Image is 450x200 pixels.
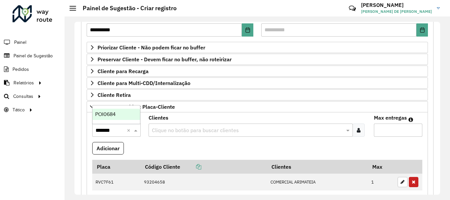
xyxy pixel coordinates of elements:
button: Adicionar [92,142,124,155]
a: Priorizar Cliente - Não podem ficar no buffer [87,42,428,53]
em: Máximo de clientes que serão colocados na mesma rota com os clientes informados [408,117,413,122]
button: Choose Date [242,23,253,37]
span: Cliente Retira [98,92,131,98]
a: Copiar [180,163,201,170]
a: Mapas Sugeridos: Placa-Cliente [87,101,428,112]
td: 1 [368,174,394,191]
span: Priorizar Cliente - Não podem ficar no buffer [98,45,205,50]
th: Clientes [267,160,368,174]
a: Cliente para Multi-CDD/Internalização [87,77,428,89]
span: Tático [13,106,25,113]
td: 93204658 [140,174,267,191]
a: Contato Rápido [345,1,359,15]
th: Max [368,160,394,174]
span: Consultas [13,93,33,100]
th: Placa [92,160,140,174]
span: Relatórios [14,79,34,86]
h2: Painel de Sugestão - Criar registro [76,5,177,12]
span: Cliente para Recarga [98,69,149,74]
a: Cliente Retira [87,89,428,100]
label: Clientes [149,114,168,122]
span: POI0684 [95,111,116,117]
h3: [PERSON_NAME] [361,2,432,8]
span: Pedidos [13,66,29,73]
span: Cliente para Multi-CDD/Internalização [98,80,190,86]
td: COMERCIAL ARIMATEIA [267,174,368,191]
span: Mapas Sugeridos: Placa-Cliente [98,104,175,109]
button: Choose Date [416,23,428,37]
label: Max entregas [374,114,407,122]
th: Código Cliente [140,160,267,174]
td: RVC7F61 [92,174,140,191]
span: Clear all [127,126,132,134]
span: Painel [14,39,26,46]
a: Preservar Cliente - Devem ficar no buffer, não roteirizar [87,54,428,65]
ng-dropdown-panel: Options list [92,105,140,124]
span: [PERSON_NAME] DE [PERSON_NAME] [361,9,432,14]
span: Preservar Cliente - Devem ficar no buffer, não roteirizar [98,57,232,62]
a: Cliente para Recarga [87,66,428,77]
span: Painel de Sugestão [14,52,53,59]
